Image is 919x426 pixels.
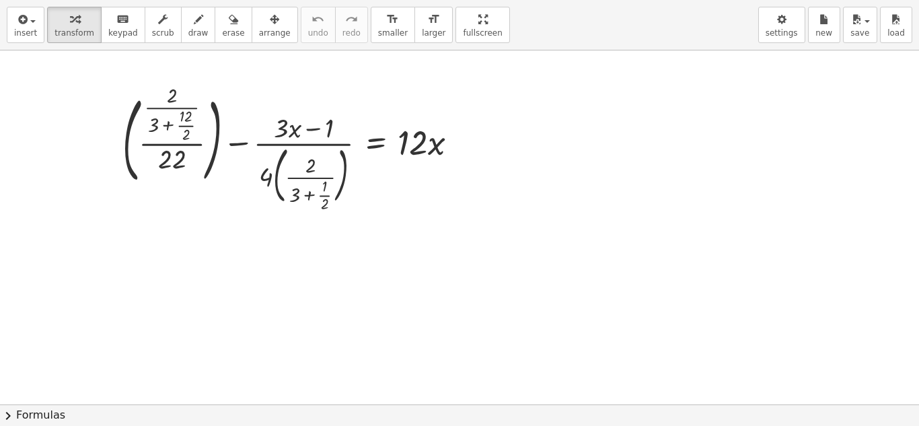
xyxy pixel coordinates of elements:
button: arrange [252,7,298,43]
button: load [880,7,912,43]
span: undo [308,28,328,38]
i: format_size [427,11,440,28]
i: keyboard [116,11,129,28]
span: scrub [152,28,174,38]
button: keyboardkeypad [101,7,145,43]
button: format_sizesmaller [371,7,415,43]
span: erase [222,28,244,38]
button: scrub [145,7,182,43]
span: keypad [108,28,138,38]
span: insert [14,28,37,38]
span: fullscreen [463,28,502,38]
span: draw [188,28,209,38]
span: settings [766,28,798,38]
button: insert [7,7,44,43]
button: erase [215,7,252,43]
span: redo [342,28,361,38]
i: undo [311,11,324,28]
i: format_size [386,11,399,28]
button: redoredo [335,7,368,43]
button: transform [47,7,102,43]
button: new [808,7,840,43]
span: load [887,28,905,38]
span: arrange [259,28,291,38]
button: fullscreen [455,7,509,43]
button: undoundo [301,7,336,43]
button: settings [758,7,805,43]
i: redo [345,11,358,28]
span: transform [54,28,94,38]
button: draw [181,7,216,43]
span: save [850,28,869,38]
span: larger [422,28,445,38]
span: new [815,28,832,38]
span: smaller [378,28,408,38]
button: save [843,7,877,43]
button: format_sizelarger [414,7,453,43]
